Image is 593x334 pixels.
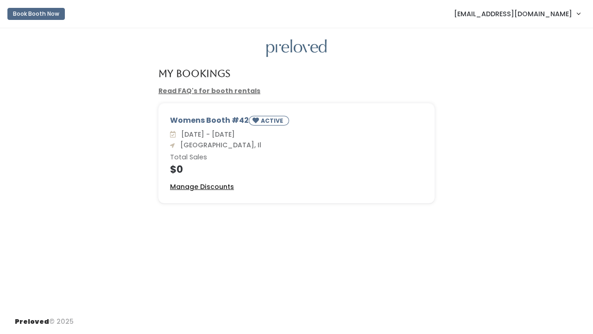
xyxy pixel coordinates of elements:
span: Preloved [15,317,49,326]
h4: $0 [170,164,423,175]
h6: Total Sales [170,154,423,161]
button: Book Booth Now [7,8,65,20]
div: Womens Booth #42 [170,115,423,129]
img: preloved logo [266,39,327,57]
a: Manage Discounts [170,182,234,192]
span: [DATE] - [DATE] [177,130,235,139]
u: Manage Discounts [170,182,234,191]
small: ACTIVE [261,117,285,125]
h4: My Bookings [158,68,230,79]
span: [GEOGRAPHIC_DATA], Il [177,140,261,150]
div: © 2025 [15,309,74,327]
a: Read FAQ's for booth rentals [158,86,260,95]
a: [EMAIL_ADDRESS][DOMAIN_NAME] [445,4,589,24]
a: Book Booth Now [7,4,65,24]
span: [EMAIL_ADDRESS][DOMAIN_NAME] [454,9,572,19]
